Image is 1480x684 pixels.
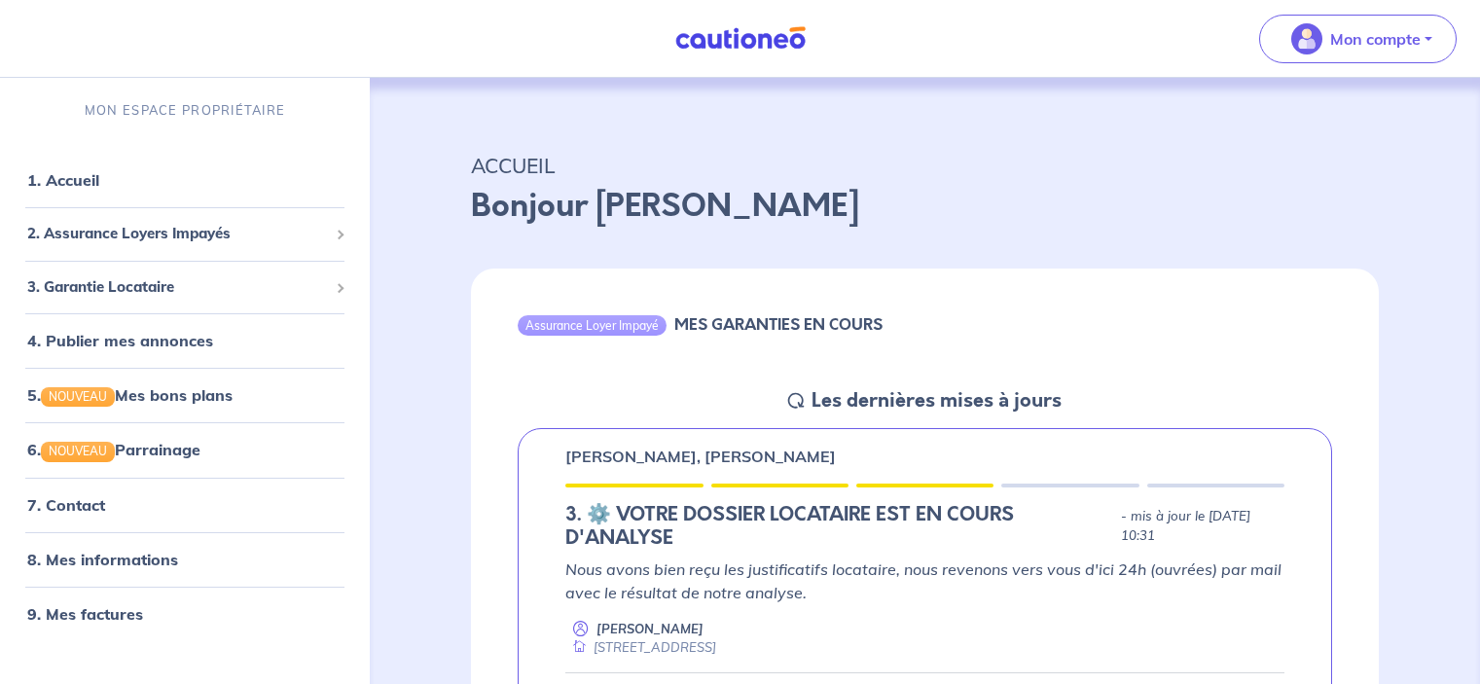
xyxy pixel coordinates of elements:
p: Mon compte [1330,27,1421,51]
button: illu_account_valid_menu.svgMon compte [1259,15,1457,63]
span: 3. Garantie Locataire [27,276,328,299]
h5: 3.︎ ⚙️ VOTRE DOSSIER LOCATAIRE EST EN COURS D'ANALYSE [565,503,1113,550]
a: 5.NOUVEAUMes bons plans [27,385,233,405]
a: 7. Contact [27,495,105,515]
span: 2. Assurance Loyers Impayés [27,223,328,245]
p: [PERSON_NAME] [596,620,704,638]
div: 2. Assurance Loyers Impayés [8,215,362,253]
p: ACCUEIL [471,148,1379,183]
div: 5.NOUVEAUMes bons plans [8,376,362,414]
div: 7. Contact [8,486,362,524]
img: Cautioneo [668,26,813,51]
a: 8. Mes informations [27,550,178,569]
div: state: DOCUMENTS-TO-EVALUATE, Context: NEW,CHOOSE-CERTIFICATE,RELATIONSHIP,LESSOR-DOCUMENTS [565,503,1284,550]
div: 4. Publier mes annonces [8,321,362,360]
div: Assurance Loyer Impayé [518,315,667,335]
div: [STREET_ADDRESS] [565,638,716,657]
p: [PERSON_NAME], [PERSON_NAME] [565,445,836,468]
a: 9. Mes factures [27,604,143,624]
div: 1. Accueil [8,161,362,199]
p: MON ESPACE PROPRIÉTAIRE [85,101,285,120]
a: 4. Publier mes annonces [27,331,213,350]
a: 1. Accueil [27,170,99,190]
div: 3. Garantie Locataire [8,269,362,306]
h5: Les dernières mises à jours [812,389,1062,413]
p: Nous avons bien reçu les justificatifs locataire, nous revenons vers vous d'ici 24h (ouvrées) par... [565,558,1284,604]
div: 8. Mes informations [8,540,362,579]
p: - mis à jour le [DATE] 10:31 [1121,507,1284,546]
img: illu_account_valid_menu.svg [1291,23,1322,54]
div: 6.NOUVEAUParrainage [8,430,362,469]
a: 6.NOUVEAUParrainage [27,440,200,459]
h6: MES GARANTIES EN COURS [674,315,883,334]
div: 9. Mes factures [8,594,362,633]
p: Bonjour [PERSON_NAME] [471,183,1379,230]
